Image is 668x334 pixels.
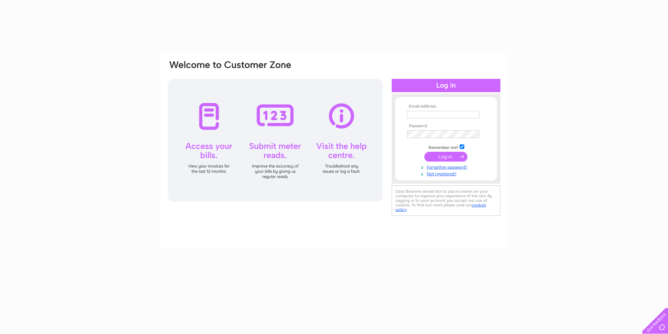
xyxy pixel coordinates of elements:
[407,163,487,170] a: Forgotten password?
[396,203,486,212] a: cookies policy
[405,124,487,129] th: Password:
[424,152,467,162] input: Submit
[407,170,487,177] a: Not registered?
[392,185,500,216] div: Clear Business would like to place cookies on your computer to improve your experience of the sit...
[405,143,487,150] td: Remember me?
[405,104,487,109] th: Email Address:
